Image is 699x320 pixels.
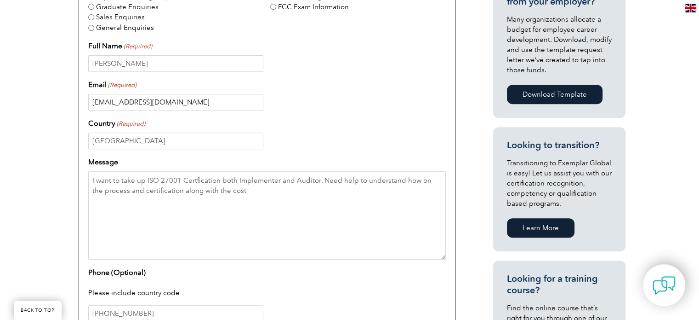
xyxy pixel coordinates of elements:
[507,218,574,238] a: Learn More
[507,140,612,151] h3: Looking to transition?
[507,273,612,296] h3: Looking for a training course?
[88,267,146,278] label: Phone (Optional)
[14,301,62,320] a: BACK TO TOP
[107,81,136,90] span: (Required)
[685,4,696,12] img: en
[96,23,154,33] label: General Enquiries
[88,118,145,129] label: Country
[88,157,118,168] label: Message
[88,41,152,52] label: Full Name
[653,274,676,297] img: contact-chat.png
[88,79,136,90] label: Email
[507,14,612,75] p: Many organizations allocate a budget for employee career development. Download, modify and use th...
[96,12,145,23] label: Sales Enquiries
[123,42,152,51] span: (Required)
[507,158,612,209] p: Transitioning to Exemplar Global is easy! Let us assist you with our certification recognition, c...
[278,2,349,12] label: FCC Exam Information
[88,282,446,306] div: Please include country code
[116,119,145,128] span: (Required)
[507,85,602,104] a: Download Template
[96,2,159,12] label: Graduate Enquiries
